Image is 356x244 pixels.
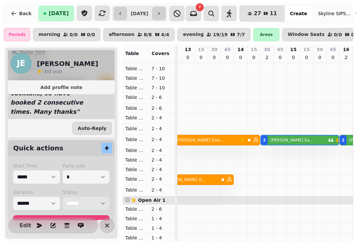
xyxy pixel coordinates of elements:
p: 19 / 19 [213,32,227,37]
p: 7 - 10 [152,65,173,72]
p: 0 [278,54,283,61]
p: 0 [251,54,256,61]
label: Start Time [13,163,60,169]
span: rd [46,69,53,74]
span: ☀️ Open Air 1 [131,198,165,203]
p: 13 [185,46,191,53]
span: 7 [198,6,201,9]
span: [DATE] [49,11,69,16]
p: Table 214 [125,187,146,193]
p: 2 [343,54,349,61]
p: 8 / 8 [144,32,152,37]
p: 0 [212,54,217,61]
p: 15 [198,46,204,53]
p: 1 - 4 [152,234,173,241]
p: 2 - 4 [152,166,173,173]
p: 7 - 10 [152,75,173,81]
p: Table 206 [125,105,146,111]
p: Table 205 [125,94,146,101]
p: Table 212 [125,166,146,173]
p: 2 - 6 [152,105,173,111]
p: 0 / 0 [334,32,342,37]
div: 2 [263,137,266,143]
p: Table 213 [125,176,146,182]
span: Create [290,11,307,16]
p: 2 [264,54,270,61]
p: 45 [224,46,230,53]
p: visit [44,68,62,75]
span: Auto-Reply [78,126,106,131]
p: 4 / 4 [161,32,169,37]
button: 2711 [240,6,285,21]
p: 2 - 4 [152,125,173,132]
p: Table 209 [125,136,146,143]
button: Auto-Reply [72,122,112,135]
button: Create [284,6,312,21]
p: morning [39,32,60,37]
p: 14 [237,46,244,53]
button: Add profile note [11,83,112,92]
button: Charge debit/credit card [13,215,109,229]
p: 2 - 4 [152,147,173,154]
p: 15 [303,46,310,53]
div: Areas [253,28,280,41]
p: " I have 2 vouchers for cocktails, so have booked 2 consecutive times. Many thanks " [8,77,96,119]
p: [PERSON_NAME] Duff [164,177,206,182]
p: 2 - 4 [152,114,173,121]
p: afternoon [109,32,134,37]
p: 0 / 0 [70,32,78,37]
p: Table 301 [125,206,146,212]
span: Add profile note [16,85,107,90]
p: 0 [185,54,191,61]
p: 7 - 10 [152,84,173,91]
label: Party size [63,163,109,169]
p: 45 [277,46,283,53]
span: Back [19,11,32,16]
p: 0 [238,54,243,61]
span: Table [125,51,139,56]
p: 2 - 4 [152,157,173,163]
p: 0 [198,54,204,61]
label: Status [63,189,109,196]
p: [PERSON_NAME] Easingwood [178,137,225,143]
div: 2 [342,137,344,143]
p: Table 304 [125,234,146,241]
p: 45 [330,46,336,53]
p: 0 / 0 [87,32,95,37]
p: Table 211 [125,157,146,163]
h2: [PERSON_NAME] [37,59,98,68]
p: Table 207 [125,114,146,121]
p: 2 - 4 [152,187,173,193]
p: 1 - 4 [152,225,173,231]
button: afternoon8/84/4 [103,28,175,41]
p: 15 [251,46,257,53]
button: [DATE] [38,6,74,21]
p: Table 204 [125,84,146,91]
div: Periods [4,28,30,41]
p: 30 [211,46,217,53]
p: 2 - 4 [152,136,173,143]
p: 2 - 4 [152,176,173,182]
p: 15 [290,46,296,53]
p: 0 [291,54,296,61]
p: 2 - 6 [152,206,173,212]
p: Table 302 [125,215,146,222]
p: [PERSON_NAME] Easingwood [270,137,315,143]
span: Edit [21,223,29,228]
p: Table 208 [125,125,146,132]
p: 0 [304,54,309,61]
button: evening19/197/7 [177,28,251,41]
span: 3 [44,69,46,74]
span: Skyline SIPS SJQ [318,10,351,17]
span: JE [17,59,25,67]
p: Table 202 [125,65,146,72]
p: 1 - 4 [152,215,173,222]
span: Covers [152,51,169,56]
p: Table 203 [125,75,146,81]
label: Duration [13,189,60,196]
p: evening [183,32,204,37]
span: 11 [270,11,277,16]
p: 2 - 6 [152,94,173,101]
p: 30 [316,46,323,53]
h2: Quick actions [13,143,63,153]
